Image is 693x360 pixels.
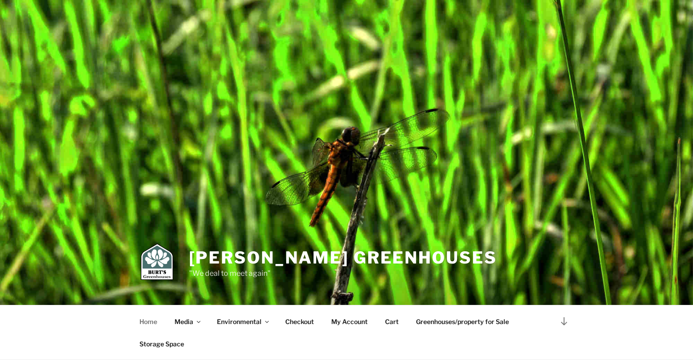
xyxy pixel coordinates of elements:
p: "We deal to meet again" [189,268,497,279]
a: My Account [323,310,376,333]
a: Checkout [277,310,322,333]
a: Storage Space [132,333,192,355]
a: Cart [377,310,407,333]
nav: Top Menu [132,310,562,355]
a: Home [132,310,165,333]
a: [PERSON_NAME] Greenhouses [189,248,497,268]
a: Media [167,310,208,333]
img: Burt's Greenhouses [141,243,173,280]
a: Environmental [209,310,276,333]
a: Greenhouses/property for Sale [408,310,517,333]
